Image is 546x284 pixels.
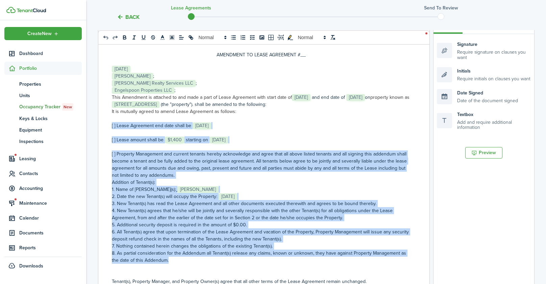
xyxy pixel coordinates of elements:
[19,229,82,236] span: Documents
[177,186,219,193] span: [PERSON_NAME]
[19,185,82,192] span: Accounting
[112,179,411,186] p: Addition of Tenant(s):
[112,193,411,200] p: 2. Date the new Tenant(s) will occupy the Property:
[4,47,82,60] a: Dashboard
[101,33,110,41] button: undo: undo
[171,4,211,11] h3: Lease Agreements
[370,94,409,101] span: property known as
[19,244,82,251] span: Reports
[117,13,140,21] button: Back
[19,103,82,111] span: Occupancy Tracker
[186,33,196,41] button: link
[193,122,211,129] span: [DATE]
[4,27,82,40] button: Open menu
[19,170,82,177] span: Contacts
[112,66,130,73] span: [DATE]
[346,94,365,101] span: [DATE]
[19,215,82,222] span: Calendar
[112,243,411,250] p: 7. Nothing contained herein changes the obligations of the existing Tenant(s).
[112,200,411,207] p: 3. New Tenant(s) has read the Lease Agreement and all other documents executed therewith and agre...
[112,73,411,80] p: ;
[19,81,82,88] span: Properties
[27,31,52,36] span: Create New
[257,33,267,41] button: image
[276,33,286,41] button: pageBreak
[112,228,411,243] p: 6. All Tenant(s) agree that upon termination of the Lease Agreement and vacation of the Property,...
[248,33,257,41] button: list: check
[110,33,120,41] button: redo: redo
[112,207,411,221] p: 4. New Tenant(s) agrees that he/she will be jointly and severally responsible with the other Tena...
[112,221,411,228] p: 5. Additional security deposit is required in the amount of $0.00.
[17,8,46,12] img: TenantCloud
[229,33,238,41] button: list: bullet
[64,104,72,110] span: New
[19,262,43,269] span: Downloads
[4,241,82,254] a: Reports
[148,33,158,41] button: strike
[112,150,411,179] p: [ ] Property Management and current tenants hereby acknowledge and agree that all above listed te...
[4,136,82,147] a: Inspections
[4,124,82,136] a: Equipment
[19,155,82,162] span: Leasing
[112,94,292,101] span: This Amendment is attached to and made a part of Lease Agreement with start date of
[465,147,502,159] button: Preview
[165,137,184,143] span: $1,400
[19,50,82,57] span: Dashboard
[292,94,311,101] span: [DATE]
[19,138,82,145] span: Inspections
[112,122,411,129] p: [ ] Lease Agreement end date shall be
[112,186,411,193] p: 1. Name of [PERSON_NAME](s):
[129,33,139,41] button: italic
[238,33,248,41] button: list: ordered
[286,33,295,41] button: toggleMarkYellow: markYellow
[112,87,411,94] p: ;
[120,33,129,41] button: bold
[4,78,82,90] a: Properties
[112,101,159,108] span: [STREET_ADDRESS]
[267,33,276,41] button: table-better
[112,94,411,108] p: and end date of ﻿ on ﻿ (the "property"). shall be amended to the following:
[112,87,174,94] span: Engelspoon Properties LLC
[19,65,82,72] span: Portfolio
[209,137,228,143] span: [DATE]
[139,33,148,41] button: underline
[6,7,16,13] img: TenantCloud
[112,80,411,87] p: ;
[112,136,411,143] p: [ ] Lease amount shall be ﻿ ﻿ starting on
[112,73,153,80] span: [PERSON_NAME]
[4,90,82,101] a: Units
[112,51,411,58] p: AMENDMENT TO LEASE AGREEMENT #__
[19,115,82,122] span: Keys & Locks
[112,80,196,87] span: [PERSON_NAME] Realty Services LLC
[19,126,82,134] span: Equipment
[4,101,82,113] a: Occupancy TrackerNew
[4,113,82,124] a: Keys & Locks
[112,108,236,115] span: It is mutually agreed to amend Lease Agreement as follows:
[112,250,411,264] p: 8. As partial consideration for the Addendum all Tenant(s) release any claims, known or unknown, ...
[19,200,82,207] span: Maintenance
[19,92,82,99] span: Units
[424,4,458,11] h3: Send to review
[219,193,237,200] span: [DATE]
[328,33,338,41] button: clean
